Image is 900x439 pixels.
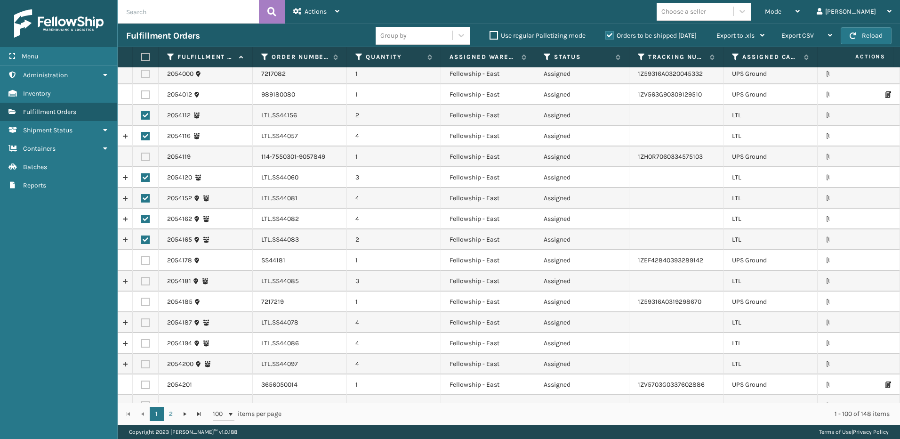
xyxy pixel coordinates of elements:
td: 3 [347,167,441,188]
td: Assigned [535,84,629,105]
td: Fellowship - East [441,105,535,126]
a: 2054116 [167,131,191,141]
a: 2054200 [167,359,193,369]
td: Fellowship - East [441,312,535,333]
td: LTL [723,354,818,374]
td: 1 [347,84,441,105]
p: Copyright 2023 [PERSON_NAME]™ v 1.0.188 [129,425,237,439]
td: Fellowship - East [441,395,535,416]
a: 2054120 [167,173,192,182]
a: 2054204 [167,401,193,410]
td: LTL [723,105,818,126]
div: 1 - 100 of 148 items [295,409,890,419]
td: LTL [723,126,818,146]
td: 1 [347,146,441,167]
td: UPS Ground [723,250,818,271]
td: Assigned [535,105,629,126]
td: 4 [347,188,441,209]
td: Assigned [535,188,629,209]
td: Assigned [535,146,629,167]
td: Fellowship - East [441,209,535,229]
td: 114-7550301-9057849 [253,146,347,167]
span: Containers [23,145,56,153]
td: 4 [347,333,441,354]
label: Quantity [366,53,423,61]
span: Go to the last page [195,410,203,418]
span: Actions [305,8,327,16]
td: 7217219 [253,292,347,312]
td: 4 [347,312,441,333]
span: Batches [23,163,47,171]
i: Print Packing Slip [885,382,891,388]
td: 4 [347,126,441,146]
a: 1 [150,407,164,421]
span: Inventory [23,89,51,98]
td: 1 [347,250,441,271]
a: 1ZV563G90309129510 [638,90,702,98]
span: 100 [213,409,227,419]
td: 1 [347,64,441,84]
td: SS44181 [253,250,347,271]
td: Assigned [535,209,629,229]
a: 2054181 [167,276,191,286]
td: Fellowship - East [441,64,535,84]
div: Group by [380,31,407,41]
td: LTL.SS44082 [253,209,347,229]
td: LTL [723,209,818,229]
td: Fellowship - East [441,271,535,292]
i: Print Packing Slip [885,91,891,98]
td: 2 [347,229,441,250]
span: Fulfillment Orders [23,108,76,116]
span: Reports [23,181,46,189]
a: Go to the last page [192,407,206,421]
td: Assigned [535,312,629,333]
td: LTL [723,167,818,188]
a: 2054152 [167,194,192,203]
td: LTL.SS44097 [253,354,347,374]
td: Assigned [535,292,629,312]
a: 1Z59316A0319298670 [638,298,701,306]
img: logo [14,9,104,38]
td: LTL.SS44060 [253,167,347,188]
td: LTL.SS44085 [253,271,347,292]
td: Assigned [535,271,629,292]
div: | [819,425,889,439]
span: Shipment Status [23,126,72,134]
a: 2054187 [167,318,192,327]
td: LTL [723,395,818,416]
span: Mode [765,8,781,16]
td: Assigned [535,374,629,395]
td: Fellowship - East [441,354,535,374]
td: LTL [723,271,818,292]
a: 1ZEF42840393289142 [638,256,703,264]
label: Use regular Palletizing mode [490,32,586,40]
td: Assigned [535,126,629,146]
td: 3656050014 [253,374,347,395]
td: 2 [347,105,441,126]
a: Terms of Use [819,429,852,435]
a: Privacy Policy [853,429,889,435]
span: Administration [23,71,68,79]
span: Export to .xls [716,32,755,40]
td: Assigned [535,64,629,84]
td: Fellowship - East [441,250,535,271]
td: Fellowship - East [441,167,535,188]
a: 1ZH0R7060334575103 [638,153,703,161]
td: 4 [347,354,441,374]
label: Assigned Warehouse [450,53,517,61]
a: 2054119 [167,152,191,162]
div: Choose a seller [661,7,706,16]
span: Actions [826,49,891,65]
td: Fellowship - East [441,146,535,167]
td: Fellowship - East [441,374,535,395]
td: Fellowship - East [441,188,535,209]
span: items per page [213,407,281,421]
td: LTL.SS44081 [253,188,347,209]
label: Fulfillment Order Id [177,53,234,61]
td: LTL.SS44078 [253,312,347,333]
td: LTL [723,188,818,209]
a: 2054000 [167,69,193,79]
a: 2054012 [167,90,192,99]
a: 2054185 [167,297,193,307]
td: 989180080 [253,84,347,105]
